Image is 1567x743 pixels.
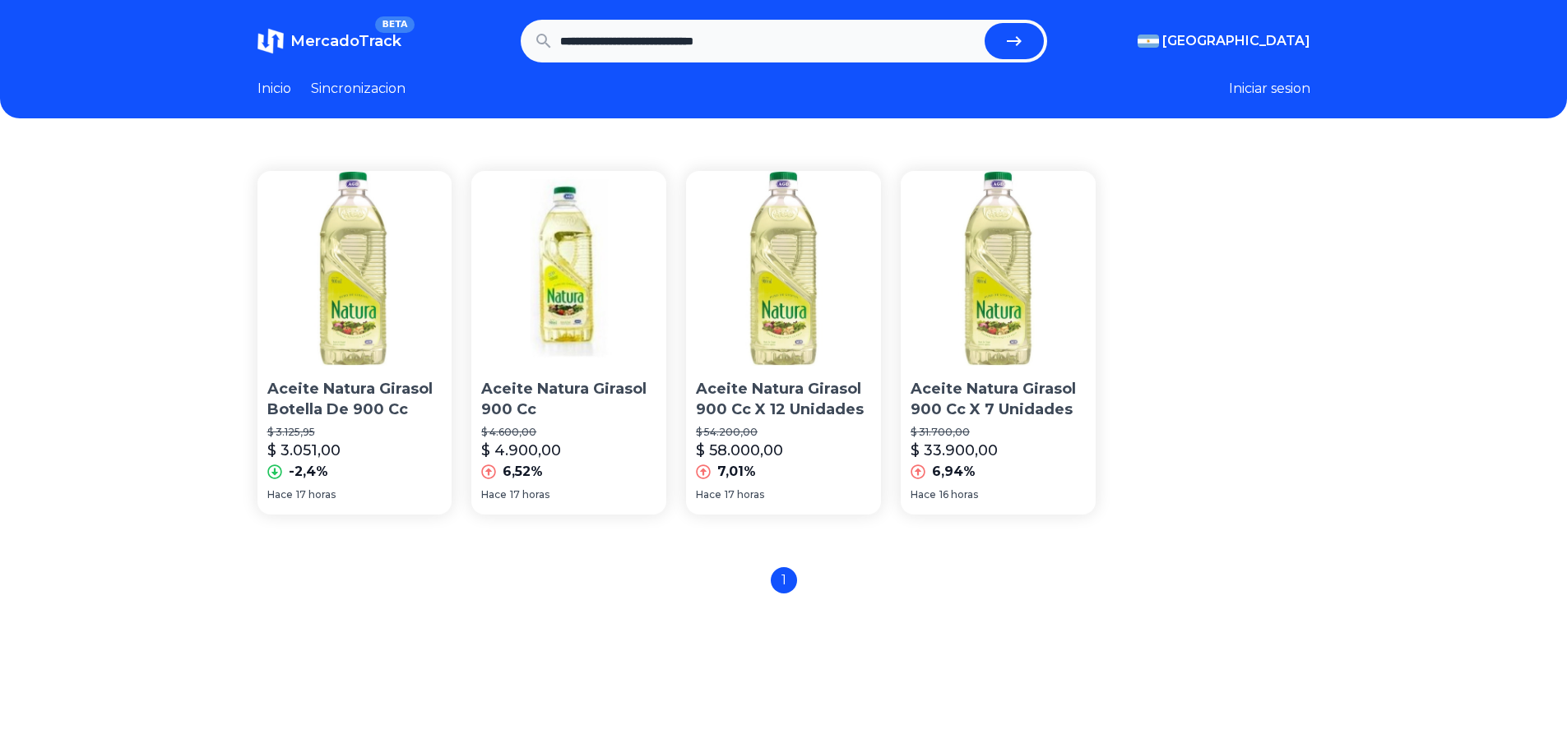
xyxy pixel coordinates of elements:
[481,426,656,439] p: $ 4.600,00
[686,171,881,515] a: Aceite Natura Girasol 900 Cc X 12 UnidadesAceite Natura Girasol 900 Cc X 12 Unidades$ 54.200,00$ ...
[901,171,1096,515] a: Aceite Natura Girasol 900 Cc X 7 UnidadesAceite Natura Girasol 900 Cc X 7 Unidades$ 31.700,00$ 33...
[911,426,1086,439] p: $ 31.700,00
[510,488,549,501] span: 17 horas
[911,488,936,501] span: Hace
[257,28,284,54] img: MercadoTrack
[911,379,1086,420] p: Aceite Natura Girasol 900 Cc X 7 Unidades
[481,379,656,420] p: Aceite Natura Girasol 900 Cc
[267,379,443,420] p: Aceite Natura Girasol Botella De 900 Cc
[290,32,401,50] span: MercadoTrack
[257,79,291,99] a: Inicio
[257,171,452,366] img: Aceite Natura Girasol Botella De 900 Cc
[696,379,871,420] p: Aceite Natura Girasol 900 Cc X 12 Unidades
[267,439,341,462] p: $ 3.051,00
[686,171,881,366] img: Aceite Natura Girasol 900 Cc X 12 Unidades
[696,488,721,501] span: Hace
[725,488,764,501] span: 17 horas
[257,171,452,515] a: Aceite Natura Girasol Botella De 900 CcAceite Natura Girasol Botella De 900 Cc$ 3.125,95$ 3.051,0...
[932,462,976,482] p: 6,94%
[471,171,666,515] a: Aceite Natura Girasol 900 CcAceite Natura Girasol 900 Cc$ 4.600,00$ 4.900,006,52%Hace17 horas
[311,79,406,99] a: Sincronizacion
[901,171,1096,366] img: Aceite Natura Girasol 900 Cc X 7 Unidades
[1138,35,1159,48] img: Argentina
[503,462,543,482] p: 6,52%
[1162,31,1310,51] span: [GEOGRAPHIC_DATA]
[267,488,293,501] span: Hace
[1229,79,1310,99] button: Iniciar sesion
[481,439,561,462] p: $ 4.900,00
[1138,31,1310,51] button: [GEOGRAPHIC_DATA]
[289,462,328,482] p: -2,4%
[375,16,414,33] span: BETA
[696,439,783,462] p: $ 58.000,00
[481,488,507,501] span: Hace
[717,462,756,482] p: 7,01%
[296,488,336,501] span: 17 horas
[267,426,443,439] p: $ 3.125,95
[911,439,998,462] p: $ 33.900,00
[471,171,666,366] img: Aceite Natura Girasol 900 Cc
[696,426,871,439] p: $ 54.200,00
[257,28,401,54] a: MercadoTrackBETA
[939,488,978,501] span: 16 horas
